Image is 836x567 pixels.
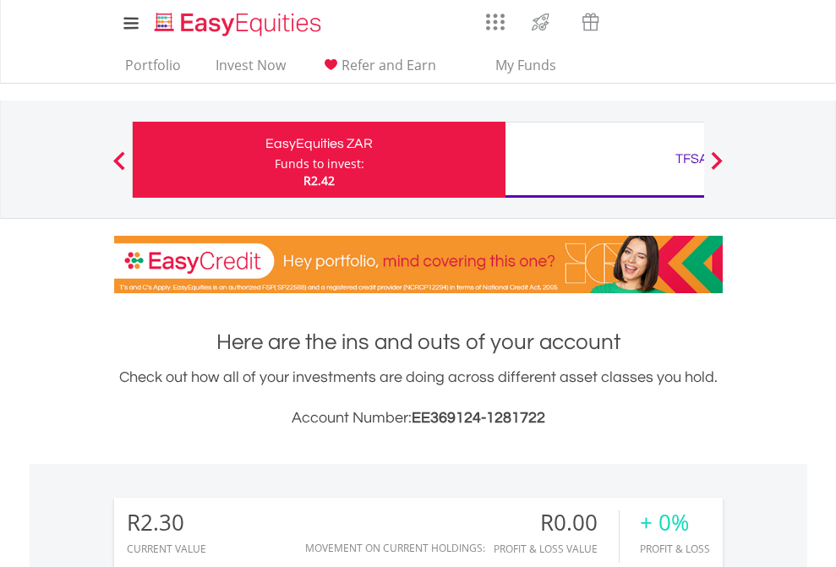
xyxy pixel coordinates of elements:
img: EasyEquities_Logo.png [151,10,328,38]
a: Refer and Earn [314,57,443,83]
div: Profit & Loss Value [494,543,619,554]
div: Funds to invest: [275,155,364,172]
button: Previous [102,160,136,177]
button: Next [700,160,734,177]
span: My Funds [471,54,582,76]
div: R2.30 [127,510,206,535]
span: R2.42 [303,172,335,188]
div: Profit & Loss [640,543,710,554]
img: thrive-v2.svg [527,8,555,35]
div: Check out how all of your investments are doing across different asset classes you hold. [114,366,723,430]
div: CURRENT VALUE [127,543,206,554]
img: grid-menu-icon.svg [486,13,505,31]
div: EasyEquities ZAR [143,132,495,155]
a: Notifications [615,4,658,38]
h3: Account Number: [114,406,723,430]
div: + 0% [640,510,710,535]
a: My Profile [702,4,745,41]
span: Refer and Earn [342,56,436,74]
a: Vouchers [566,4,615,35]
a: FAQ's and Support [658,4,702,38]
div: Movement on Current Holdings: [305,542,485,553]
a: Home page [148,4,328,38]
span: EE369124-1281722 [412,410,545,426]
h1: Here are the ins and outs of your account [114,327,723,357]
a: AppsGrid [475,4,516,31]
img: vouchers-v2.svg [576,8,604,35]
a: Portfolio [118,57,188,83]
img: EasyCredit Promotion Banner [114,236,723,293]
div: R0.00 [494,510,619,535]
a: Invest Now [209,57,292,83]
